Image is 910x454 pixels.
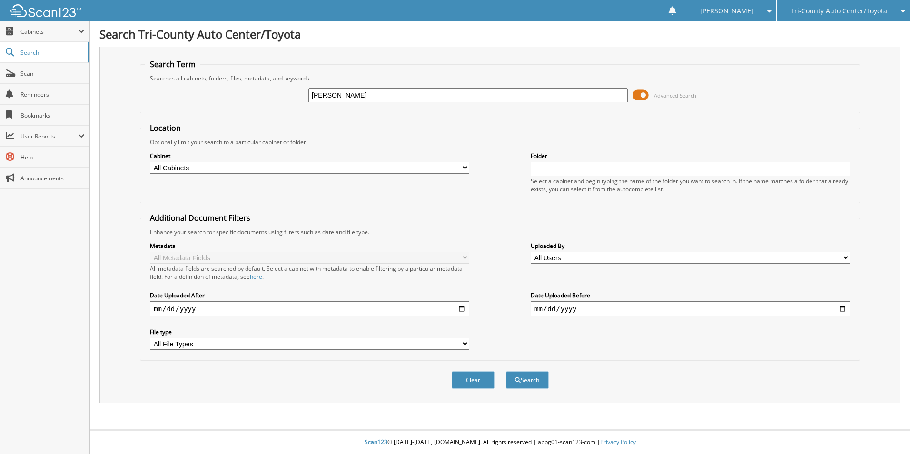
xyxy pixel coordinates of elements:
[452,371,495,389] button: Clear
[531,177,850,193] div: Select a cabinet and begin typing the name of the folder you want to search in. If the name match...
[20,111,85,119] span: Bookmarks
[250,273,262,281] a: here
[99,26,900,42] h1: Search Tri-County Auto Center/Toyota
[145,123,186,133] legend: Location
[150,242,469,250] label: Metadata
[654,92,696,99] span: Advanced Search
[531,301,850,316] input: end
[365,438,387,446] span: Scan123
[150,328,469,336] label: File type
[20,69,85,78] span: Scan
[20,49,83,57] span: Search
[506,371,549,389] button: Search
[150,265,469,281] div: All metadata fields are searched by default. Select a cabinet with metadata to enable filtering b...
[600,438,636,446] a: Privacy Policy
[150,291,469,299] label: Date Uploaded After
[20,132,78,140] span: User Reports
[145,138,855,146] div: Optionally limit your search to a particular cabinet or folder
[20,90,85,99] span: Reminders
[150,152,469,160] label: Cabinet
[700,8,753,14] span: [PERSON_NAME]
[145,74,855,82] div: Searches all cabinets, folders, files, metadata, and keywords
[145,59,200,69] legend: Search Term
[862,408,910,454] iframe: Chat Widget
[145,213,255,223] legend: Additional Document Filters
[791,8,887,14] span: Tri-County Auto Center/Toyota
[90,431,910,454] div: © [DATE]-[DATE] [DOMAIN_NAME]. All rights reserved | appg01-scan123-com |
[10,4,81,17] img: scan123-logo-white.svg
[531,152,850,160] label: Folder
[20,174,85,182] span: Announcements
[150,301,469,316] input: start
[20,153,85,161] span: Help
[20,28,78,36] span: Cabinets
[531,242,850,250] label: Uploaded By
[145,228,855,236] div: Enhance your search for specific documents using filters such as date and file type.
[531,291,850,299] label: Date Uploaded Before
